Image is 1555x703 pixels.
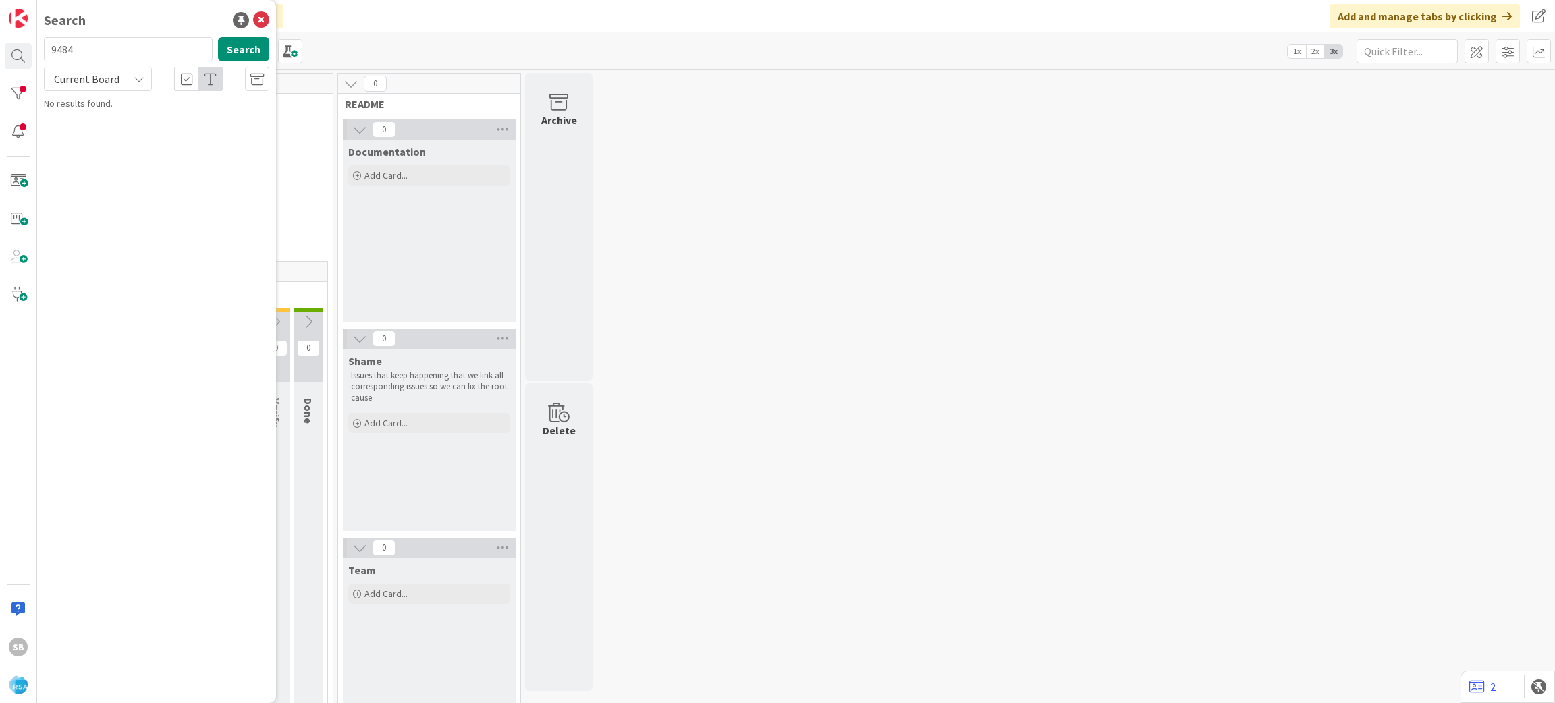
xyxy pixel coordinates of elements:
[1330,4,1520,28] div: Add and manage tabs by clicking
[9,675,28,694] img: avatar
[9,9,28,28] img: Visit kanbanzone.com
[348,145,426,159] span: Documentation
[302,398,315,424] span: Done
[44,37,213,61] input: Search for title...
[541,112,577,128] div: Archive
[373,540,395,556] span: 0
[44,10,86,30] div: Search
[1288,45,1306,58] span: 1x
[54,72,119,86] span: Current Board
[364,588,408,600] span: Add Card...
[364,169,408,181] span: Add Card...
[373,331,395,347] span: 0
[348,354,382,368] span: Shame
[351,370,508,403] p: Issues that keep happening that we link all corresponding issues so we can fix the root cause.
[1324,45,1342,58] span: 3x
[297,340,320,356] span: 0
[218,37,269,61] button: Search
[364,417,408,429] span: Add Card...
[1306,45,1324,58] span: 2x
[373,121,395,138] span: 0
[44,96,269,111] div: No results found.
[265,340,288,356] span: 0
[9,638,28,656] div: SB
[269,398,283,427] span: Verify
[1469,679,1496,695] a: 2
[543,422,576,439] div: Delete
[364,76,387,92] span: 0
[348,563,376,577] span: Team
[345,97,503,111] span: README
[1357,39,1458,63] input: Quick Filter...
